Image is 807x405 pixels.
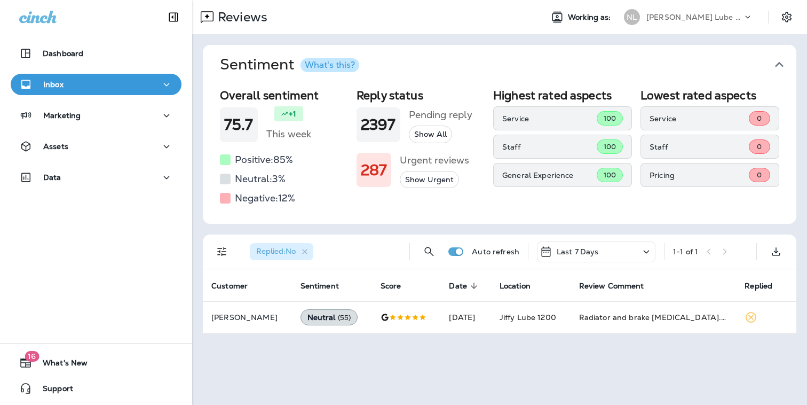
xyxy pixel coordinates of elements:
[220,89,348,102] h2: Overall sentiment
[32,359,88,371] span: What's New
[400,171,459,189] button: Show Urgent
[646,13,742,21] p: [PERSON_NAME] Lube Centers, Inc
[220,56,359,74] h1: Sentiment
[300,281,353,291] span: Sentiment
[361,161,387,179] h1: 287
[300,309,358,325] div: Neutral
[640,89,779,102] h2: Lowest rated aspects
[650,114,749,123] p: Service
[11,43,181,64] button: Dashboard
[32,384,73,397] span: Support
[579,282,644,291] span: Review Comment
[300,282,339,291] span: Sentiment
[472,247,519,256] p: Auto refresh
[305,61,355,69] div: What's this?
[211,313,283,322] p: [PERSON_NAME]
[211,281,262,291] span: Customer
[250,243,313,260] div: Replied:No
[765,241,787,262] button: Export as CSV
[557,247,599,256] p: Last 7 Days
[43,142,68,151] p: Assets
[757,114,762,123] span: 0
[11,352,181,373] button: 16What's New
[449,281,481,291] span: Date
[604,114,616,123] span: 100
[357,89,485,102] h2: Reply status
[235,170,286,188] h5: Neutral: 3 %
[361,116,396,134] h1: 2397
[400,152,469,169] h5: Urgent reviews
[579,281,658,291] span: Review Comment
[673,247,698,256] div: 1 - 1 of 1
[745,281,786,291] span: Replied
[211,282,248,291] span: Customer
[256,246,296,256] span: Replied : No
[777,7,796,27] button: Settings
[235,190,295,207] h5: Negative: 12 %
[43,49,83,58] p: Dashboard
[235,151,293,168] h5: Positive: 85 %
[757,142,762,151] span: 0
[211,241,233,262] button: Filters
[224,116,254,134] h1: 75.7
[159,6,188,28] button: Collapse Sidebar
[266,126,311,143] h5: This week
[500,282,531,291] span: Location
[493,89,632,102] h2: Highest rated aspects
[381,281,415,291] span: Score
[418,241,440,262] button: Search Reviews
[213,9,267,25] p: Reviews
[43,80,64,89] p: Inbox
[409,106,472,123] h5: Pending reply
[604,170,616,180] span: 100
[211,45,805,84] button: SentimentWhat's this?
[440,301,490,333] td: [DATE]
[11,74,181,95] button: Inbox
[449,282,467,291] span: Date
[300,58,359,72] button: What's this?
[11,167,181,188] button: Data
[579,312,728,323] div: Radiator and brake fluid replacement. Went fine. They did not do transmission fluid replacement f...
[500,313,556,322] span: Jiffy Lube 1200
[43,111,81,120] p: Marketing
[745,282,772,291] span: Replied
[502,143,597,151] p: Staff
[650,143,749,151] p: Staff
[11,378,181,399] button: Support
[25,351,39,362] span: 16
[289,108,296,119] p: +1
[381,282,401,291] span: Score
[757,170,762,180] span: 0
[650,171,749,180] p: Pricing
[338,313,351,322] span: ( 55 )
[11,105,181,126] button: Marketing
[500,281,544,291] span: Location
[11,136,181,157] button: Assets
[568,13,613,22] span: Working as:
[409,126,452,143] button: Show All
[43,173,61,182] p: Data
[502,171,597,180] p: General Experience
[203,84,796,224] div: SentimentWhat's this?
[502,114,597,123] p: Service
[624,9,640,25] div: NL
[604,142,616,151] span: 100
